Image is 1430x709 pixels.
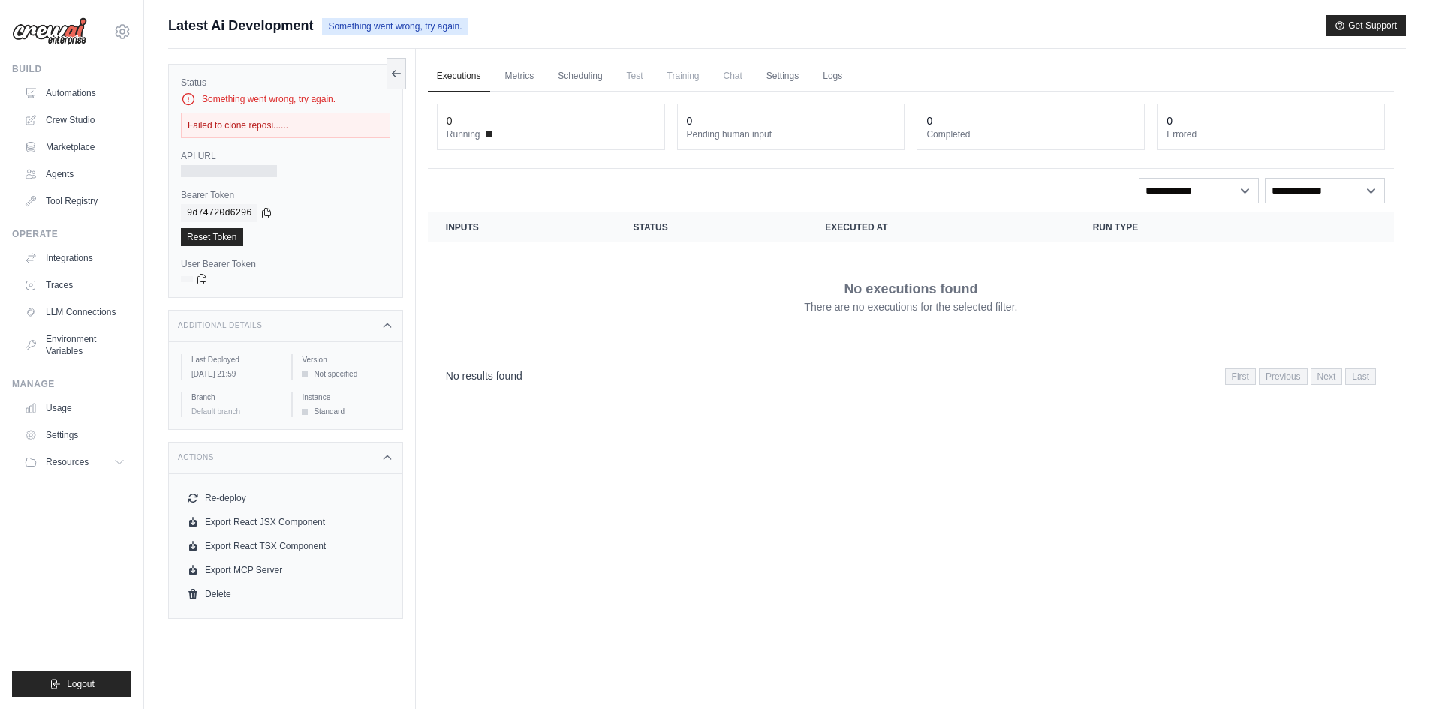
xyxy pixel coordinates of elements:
[302,368,390,380] div: Not specified
[715,61,751,91] span: Chat is not available until the deployment is complete
[67,678,95,690] span: Logout
[18,327,131,363] a: Environment Variables
[181,558,390,582] a: Export MCP Server
[428,212,1394,395] section: Crew executions table
[658,61,709,91] span: Training is not available until the deployment is complete
[844,278,977,299] p: No executions found
[302,392,390,403] label: Instance
[18,81,131,105] a: Automations
[12,17,87,46] img: Logo
[926,128,1135,140] dt: Completed
[181,534,390,558] a: Export React TSX Component
[18,108,131,132] a: Crew Studio
[181,486,390,510] button: Re-deploy
[18,273,131,297] a: Traces
[18,423,131,447] a: Settings
[18,189,131,213] a: Tool Registry
[12,63,131,75] div: Build
[18,162,131,186] a: Agents
[807,212,1074,242] th: Executed at
[1167,113,1173,128] div: 0
[804,299,1017,314] p: There are no executions for the selected filter.
[428,212,616,242] th: Inputs
[181,92,390,107] div: Something went wrong, try again.
[302,354,390,365] label: Version
[687,113,693,128] div: 0
[181,77,390,89] label: Status
[1075,212,1296,242] th: Run Type
[181,258,390,270] label: User Bearer Token
[168,15,313,36] span: Latest Ai Development
[687,128,896,140] dt: Pending human input
[178,453,214,462] h3: Actions
[757,61,808,92] a: Settings
[181,150,390,162] label: API URL
[549,61,611,92] a: Scheduling
[18,300,131,324] a: LLM Connections
[12,378,131,390] div: Manage
[1225,368,1256,385] span: First
[181,113,390,138] div: Failed to clone reposi......
[302,406,390,417] div: Standard
[46,456,89,468] span: Resources
[18,246,131,270] a: Integrations
[191,370,236,378] time: August 23, 2025 at 21:59 IST
[618,61,652,91] span: Test
[1167,128,1375,140] dt: Errored
[616,212,808,242] th: Status
[191,392,279,403] label: Branch
[181,228,243,246] a: Reset Token
[926,113,932,128] div: 0
[181,189,390,201] label: Bearer Token
[447,113,453,128] div: 0
[181,582,390,606] a: Delete
[18,135,131,159] a: Marketplace
[12,228,131,240] div: Operate
[428,61,490,92] a: Executions
[1355,637,1430,709] iframe: Chat Widget
[447,128,480,140] span: Running
[191,354,279,365] label: Last Deployed
[1311,368,1343,385] span: Next
[1225,368,1376,385] nav: Pagination
[428,356,1394,395] nav: Pagination
[496,61,543,92] a: Metrics
[12,671,131,697] button: Logout
[1326,15,1406,36] button: Get Support
[446,368,522,383] p: No results found
[191,407,240,416] span: Default branch
[18,396,131,420] a: Usage
[181,510,390,534] a: Export React JSX Component
[1345,368,1376,385] span: Last
[178,321,262,330] h3: Additional Details
[322,18,468,35] span: Something went wrong, try again.
[814,61,851,92] a: Logs
[18,450,131,474] button: Resources
[1259,368,1308,385] span: Previous
[181,204,257,222] code: 9d74720d6296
